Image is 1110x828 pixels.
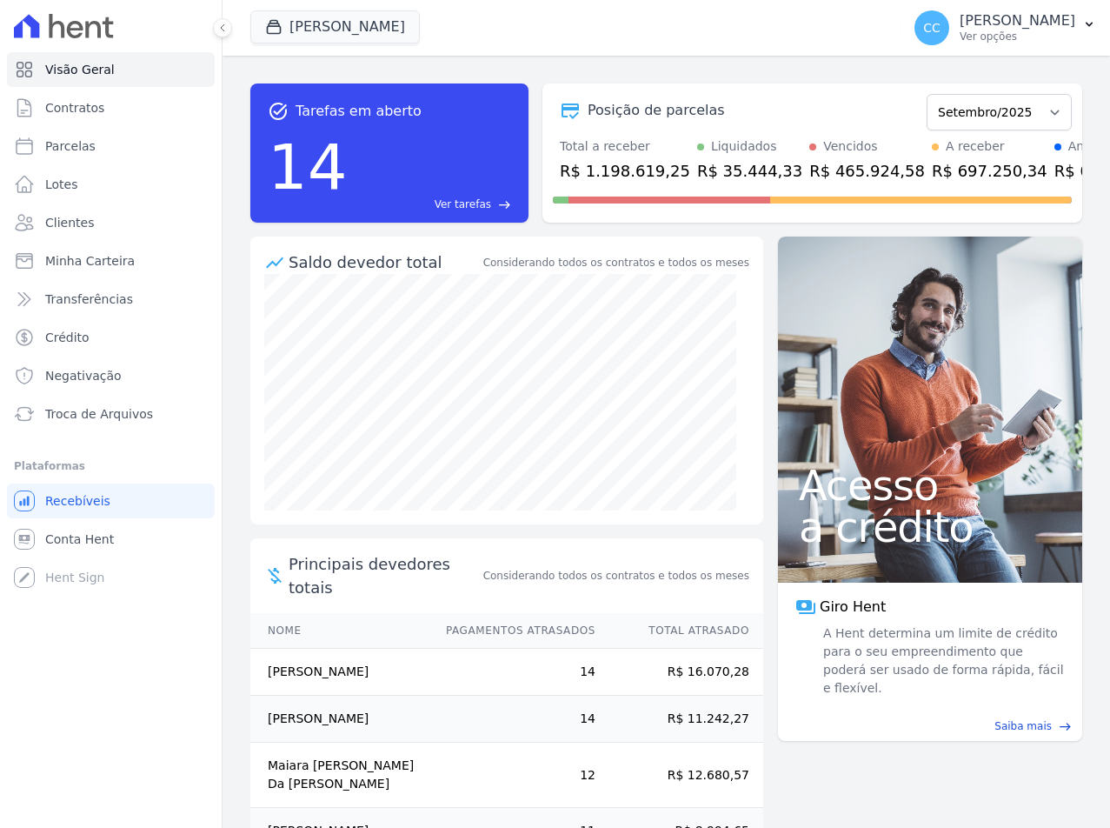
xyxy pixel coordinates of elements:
th: Nome [250,613,429,649]
span: Lotes [45,176,78,193]
span: Ver tarefas [435,197,491,212]
a: Troca de Arquivos [7,397,215,431]
div: R$ 35.444,33 [697,159,802,183]
span: Recebíveis [45,492,110,510]
a: Contratos [7,90,215,125]
a: Parcelas [7,129,215,164]
a: Crédito [7,320,215,355]
span: Visão Geral [45,61,115,78]
p: Ver opções [960,30,1075,43]
span: Transferências [45,290,133,308]
span: east [498,198,511,211]
a: Ver tarefas east [355,197,511,212]
span: Minha Carteira [45,252,135,270]
div: R$ 1.198.619,25 [560,159,690,183]
span: A Hent determina um limite de crédito para o seu empreendimento que poderá ser usado de forma ráp... [820,624,1065,698]
span: Parcelas [45,137,96,155]
td: R$ 12.680,57 [596,743,763,808]
div: R$ 697.250,34 [932,159,1047,183]
a: Clientes [7,205,215,240]
span: Saiba mais [994,718,1052,734]
span: Contratos [45,99,104,117]
span: Troca de Arquivos [45,405,153,423]
span: Clientes [45,214,94,231]
p: [PERSON_NAME] [960,12,1075,30]
div: Liquidados [711,137,777,156]
span: Tarefas em aberto [296,101,422,122]
a: Recebíveis [7,484,215,518]
span: Giro Hent [820,597,886,618]
a: Visão Geral [7,52,215,87]
span: CC [923,22,941,34]
th: Total Atrasado [596,613,763,649]
td: R$ 16.070,28 [596,649,763,696]
div: Saldo devedor total [289,250,480,274]
span: east [1059,720,1072,733]
button: CC [PERSON_NAME] Ver opções [901,3,1110,52]
div: R$ 465.924,58 [809,159,925,183]
span: a crédito [799,506,1061,548]
a: Minha Carteira [7,244,215,278]
td: [PERSON_NAME] [250,696,429,743]
td: 14 [429,649,596,696]
span: Considerando todos os contratos e todos os meses [483,568,749,584]
th: Pagamentos Atrasados [429,613,596,649]
a: Lotes [7,167,215,202]
a: Negativação [7,358,215,393]
div: Plataformas [14,456,208,477]
td: 14 [429,696,596,743]
div: Considerando todos os contratos e todos os meses [483,255,749,270]
a: Saiba mais east [788,718,1072,734]
div: Total a receber [560,137,690,156]
div: A receber [946,137,1005,156]
span: Acesso [799,464,1061,506]
td: 12 [429,743,596,808]
button: [PERSON_NAME] [250,10,420,43]
span: Conta Hent [45,531,114,548]
td: [PERSON_NAME] [250,649,429,696]
td: Maiara [PERSON_NAME] Da [PERSON_NAME] [250,743,429,808]
td: R$ 11.242,27 [596,696,763,743]
div: 14 [268,122,348,212]
div: Vencidos [823,137,877,156]
span: Crédito [45,329,90,346]
span: Negativação [45,367,122,384]
a: Conta Hent [7,522,215,557]
div: Posição de parcelas [588,100,725,121]
span: Principais devedores totais [289,552,480,599]
a: Transferências [7,282,215,317]
span: task_alt [268,101,289,122]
